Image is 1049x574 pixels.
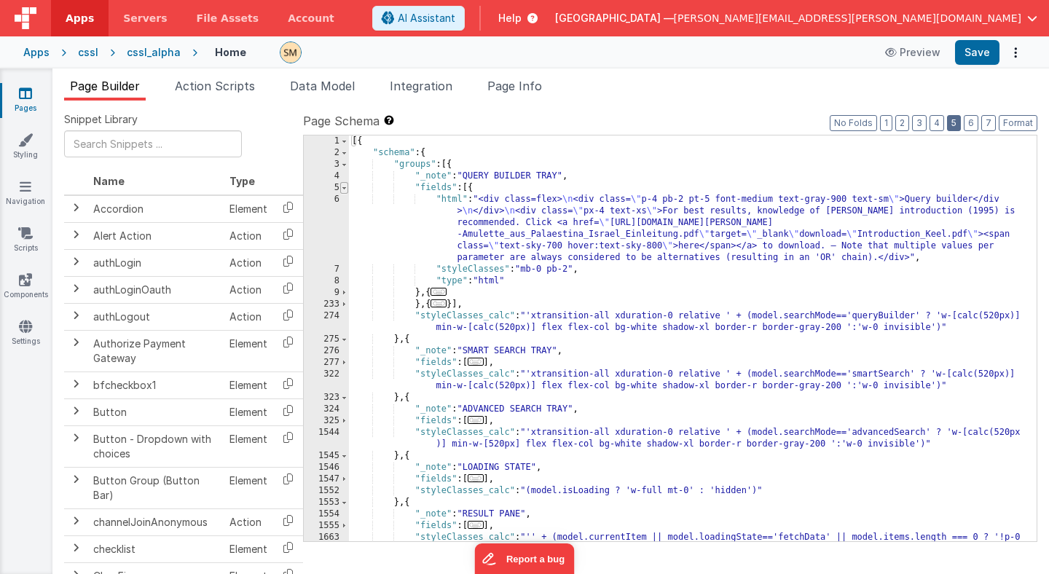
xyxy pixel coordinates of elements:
[304,450,349,462] div: 1545
[66,11,94,25] span: Apps
[304,520,349,532] div: 1555
[981,115,996,131] button: 7
[87,425,224,467] td: Button - Dropdown with choices
[304,159,349,170] div: 3
[87,508,224,535] td: channelJoinAnonymous
[70,79,140,93] span: Page Builder
[224,330,273,371] td: Element
[224,276,273,303] td: Action
[304,404,349,415] div: 324
[304,462,349,473] div: 1546
[930,115,944,131] button: 4
[87,249,224,276] td: authLogin
[224,371,273,398] td: Element
[895,115,909,131] button: 2
[304,485,349,497] div: 1552
[964,115,978,131] button: 6
[303,112,380,130] span: Page Schema
[280,42,301,63] img: e9616e60dfe10b317d64a5e98ec8e357
[947,115,961,131] button: 5
[1005,42,1026,63] button: Options
[87,398,224,425] td: Button
[127,45,181,60] div: cssl_alpha
[468,474,484,482] span: ...
[304,508,349,520] div: 1554
[304,147,349,159] div: 2
[87,195,224,223] td: Accordion
[87,371,224,398] td: bfcheckbox1
[224,467,273,508] td: Element
[372,6,465,31] button: AI Assistant
[87,535,224,562] td: checklist
[955,40,999,65] button: Save
[304,299,349,310] div: 233
[304,275,349,287] div: 8
[880,115,892,131] button: 1
[123,11,167,25] span: Servers
[304,334,349,345] div: 275
[224,195,273,223] td: Element
[304,264,349,275] div: 7
[555,11,1037,25] button: [GEOGRAPHIC_DATA] — [PERSON_NAME][EMAIL_ADDRESS][PERSON_NAME][DOMAIN_NAME]
[304,310,349,334] div: 274
[87,222,224,249] td: Alert Action
[175,79,255,93] span: Action Scripts
[390,79,452,93] span: Integration
[290,79,355,93] span: Data Model
[87,303,224,330] td: authLogout
[431,288,447,296] span: ...
[304,497,349,508] div: 1553
[64,130,242,157] input: Search Snippets ...
[224,303,273,330] td: Action
[304,170,349,182] div: 4
[87,330,224,371] td: Authorize Payment Gateway
[215,47,246,58] h4: Home
[304,532,349,555] div: 1663
[304,182,349,194] div: 5
[23,45,50,60] div: Apps
[830,115,877,131] button: No Folds
[224,398,273,425] td: Element
[304,287,349,299] div: 9
[224,535,273,562] td: Element
[674,11,1021,25] span: [PERSON_NAME][EMAIL_ADDRESS][PERSON_NAME][DOMAIN_NAME]
[876,41,949,64] button: Preview
[224,508,273,535] td: Action
[304,392,349,404] div: 323
[224,222,273,249] td: Action
[487,79,542,93] span: Page Info
[468,358,484,366] span: ...
[304,345,349,357] div: 276
[398,11,455,25] span: AI Assistant
[93,175,125,187] span: Name
[468,521,484,529] span: ...
[468,416,484,424] span: ...
[87,467,224,508] td: Button Group (Button Bar)
[224,249,273,276] td: Action
[431,299,447,307] span: ...
[197,11,259,25] span: File Assets
[475,543,575,574] iframe: Marker.io feedback button
[304,427,349,450] div: 1544
[999,115,1037,131] button: Format
[304,415,349,427] div: 325
[555,11,674,25] span: [GEOGRAPHIC_DATA] —
[912,115,927,131] button: 3
[304,194,349,264] div: 6
[229,175,255,187] span: Type
[304,369,349,392] div: 322
[78,45,98,60] div: cssl
[304,357,349,369] div: 277
[87,276,224,303] td: authLoginOauth
[64,112,138,127] span: Snippet Library
[304,135,349,147] div: 1
[224,425,273,467] td: Element
[498,11,522,25] span: Help
[304,473,349,485] div: 1547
